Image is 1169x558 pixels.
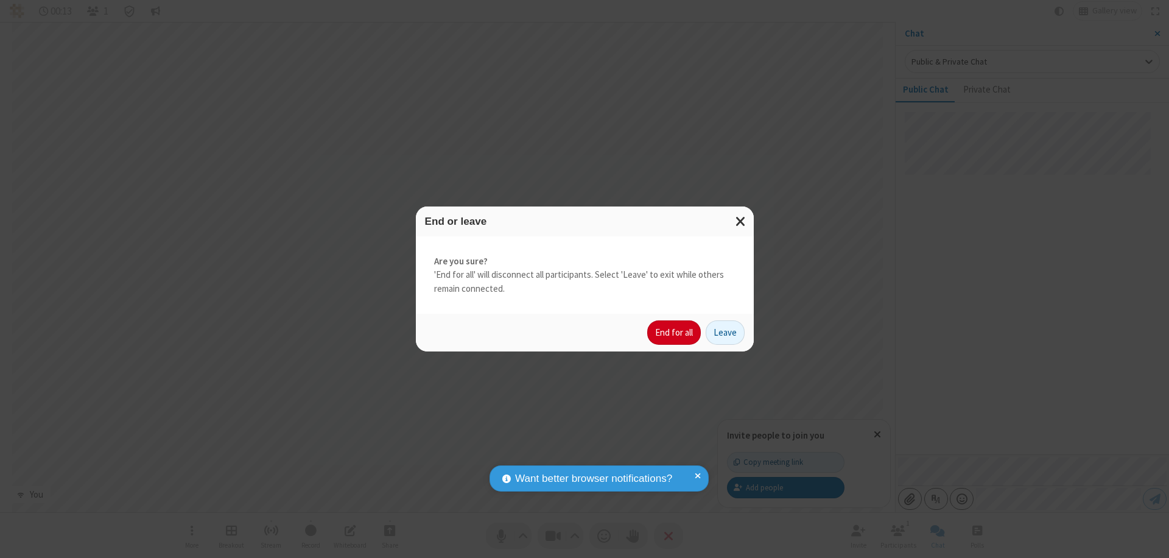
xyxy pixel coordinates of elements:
button: End for all [647,320,701,345]
button: Close modal [728,207,754,236]
span: Want better browser notifications? [515,471,672,487]
div: 'End for all' will disconnect all participants. Select 'Leave' to exit while others remain connec... [416,236,754,314]
strong: Are you sure? [434,255,735,269]
button: Leave [706,320,745,345]
h3: End or leave [425,216,745,227]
